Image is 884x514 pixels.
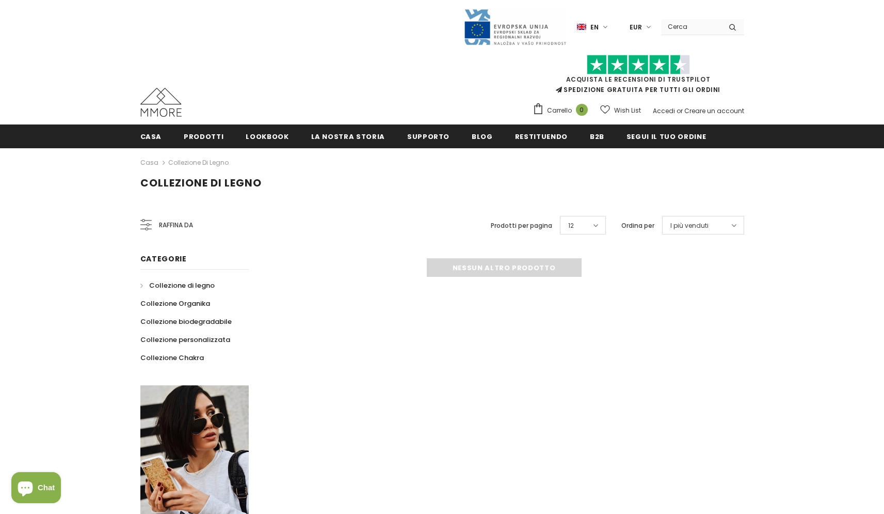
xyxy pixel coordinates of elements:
a: supporto [407,124,449,148]
img: Fidati di Pilot Stars [587,55,690,75]
a: Restituendo [515,124,568,148]
a: Segui il tuo ordine [626,124,706,148]
a: Javni Razpis [463,22,567,31]
span: Casa [140,132,162,142]
a: Collezione di legno [168,158,229,167]
a: Blog [472,124,493,148]
span: Raffina da [159,220,193,231]
span: supporto [407,132,449,142]
span: Restituendo [515,132,568,142]
a: Acquista le recensioni di TrustPilot [566,75,711,84]
a: Collezione biodegradabile [140,313,232,331]
span: Collezione di legno [140,176,262,190]
label: Ordina per [621,221,654,231]
a: Lookbook [246,124,288,148]
a: B2B [590,124,604,148]
a: Creare un account [684,106,744,115]
span: Collezione biodegradabile [140,317,232,326]
span: Segui il tuo ordine [626,132,706,142]
span: Collezione Chakra [140,353,204,363]
a: Accedi [653,106,675,115]
span: EUR [630,22,642,33]
span: Categorie [140,254,187,264]
a: Collezione di legno [140,276,215,294]
span: La nostra storia [311,132,385,142]
span: 12 [568,221,574,231]
inbox-online-store-chat: Shopify online store chat [8,472,64,506]
span: or [677,106,683,115]
a: Wish List [600,101,641,119]
input: Search Site [662,19,721,34]
a: Collezione personalizzata [140,331,230,349]
img: i-lang-1.png [577,23,586,32]
span: Collezione personalizzata [140,335,230,345]
span: I più venduti [670,221,709,231]
span: SPEDIZIONE GRATUITA PER TUTTI GLI ORDINI [533,59,744,94]
img: Javni Razpis [463,8,567,46]
span: Prodotti [184,132,223,142]
span: Collezione Organika [140,299,210,308]
a: Carrello 0 [533,103,593,118]
span: Carrello [547,105,572,116]
a: Casa [140,124,162,148]
a: Collezione Chakra [140,349,204,367]
a: Collezione Organika [140,294,210,313]
a: Casa [140,157,158,169]
span: Wish List [614,105,641,116]
a: La nostra storia [311,124,385,148]
span: en [590,22,599,33]
span: 0 [576,104,588,116]
label: Prodotti per pagina [491,221,552,231]
a: Prodotti [184,124,223,148]
span: Lookbook [246,132,288,142]
img: Casi MMORE [140,88,182,117]
span: Collezione di legno [149,281,215,290]
span: B2B [590,132,604,142]
span: Blog [472,132,493,142]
